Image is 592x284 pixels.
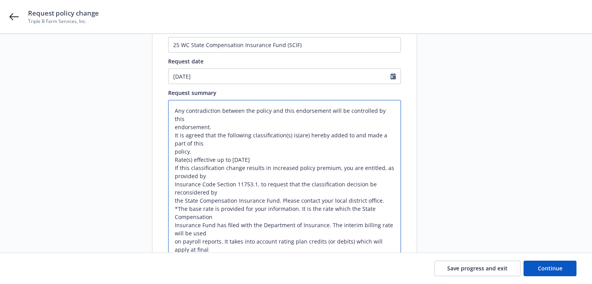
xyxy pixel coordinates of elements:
[168,37,401,53] input: The subject will appear in the summary list view for quick reference.
[169,69,390,84] input: MM/DD/YYYY
[28,9,99,18] span: Request policy change
[538,265,562,272] span: Continue
[28,18,99,25] span: Triple B Farm Services, Inc.
[447,265,508,272] span: Save progress and exit
[434,261,520,276] button: Save progress and exit
[523,261,576,276] button: Continue
[168,58,204,65] span: Request date
[390,73,396,79] svg: Calendar
[168,89,216,96] span: Request summary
